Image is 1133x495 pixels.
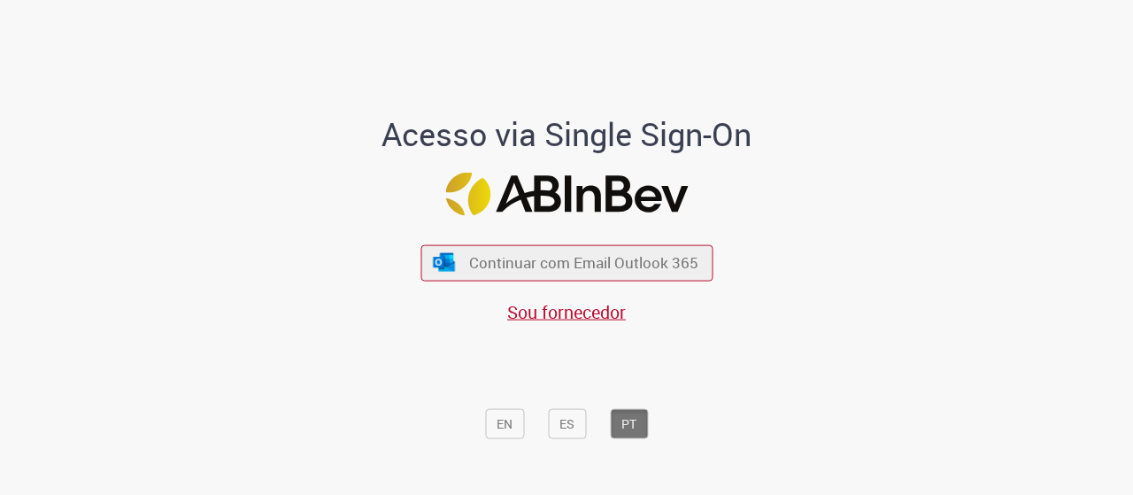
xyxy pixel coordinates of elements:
[432,253,457,272] img: ícone Azure/Microsoft 360
[507,299,626,323] a: Sou fornecedor
[469,252,698,273] span: Continuar com Email Outlook 365
[548,408,586,438] button: ES
[485,408,524,438] button: EN
[321,116,813,151] h1: Acesso via Single Sign-On
[610,408,648,438] button: PT
[420,244,713,281] button: ícone Azure/Microsoft 360 Continuar com Email Outlook 365
[445,173,688,216] img: Logo ABInBev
